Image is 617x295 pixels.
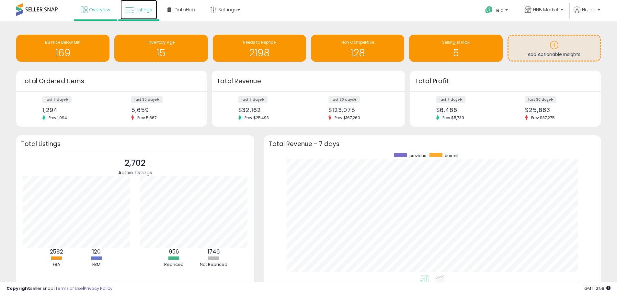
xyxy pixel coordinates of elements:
[439,115,467,120] span: Prev: $5,739
[208,248,220,255] b: 1746
[213,35,306,62] a: Needs to Reprice 2198
[243,40,276,45] span: Needs to Reprice
[45,115,70,120] span: Prev: 1,094
[83,78,89,84] div: Tooltip anchor
[21,77,202,86] h3: Total Ordered Items
[241,115,272,120] span: Prev: $25,493
[216,48,303,58] h1: 2198
[528,115,558,120] span: Prev: $37,275
[533,6,559,13] span: HNB Market
[154,262,193,268] div: Repriced
[495,7,503,13] span: Help
[148,40,175,45] span: Inventory Age
[6,286,112,292] div: seller snap | |
[217,77,400,86] h3: Total Revenue
[574,6,600,21] a: Hi Jho
[50,248,63,255] b: 2582
[114,35,208,62] a: Inventory Age 15
[118,48,204,58] h1: 15
[152,170,158,176] div: Tooltip anchor
[55,285,83,291] a: Terms of Use
[314,48,401,58] h1: 128
[42,96,72,103] label: last 7 days
[436,107,501,113] div: $6,466
[436,96,465,103] label: last 7 days
[37,262,76,268] div: FBA
[311,35,404,62] a: Non Competitive 128
[45,40,81,45] span: BB Price Below Min
[409,35,502,62] a: Selling @ Max 5
[92,248,101,255] b: 120
[584,285,611,291] span: 2025-09-13 12:58 GMT
[341,40,374,45] span: Non Competitive
[21,142,249,146] h3: Total Listings
[175,6,195,13] span: DataHub
[42,107,107,113] div: 1,294
[84,285,112,291] a: Privacy Policy
[194,3,206,10] div: Tooltip anchor
[412,48,499,58] h1: 5
[131,107,196,113] div: 5,659
[445,153,459,158] span: current
[269,142,596,146] h3: Total Revenue - 7 days
[485,6,493,14] i: Get Help
[409,153,426,158] span: previous
[131,96,163,103] label: last 30 days
[415,77,596,86] h3: Total Profit
[169,248,179,255] b: 956
[238,107,304,113] div: $32,162
[448,78,454,84] div: Tooltip anchor
[442,40,469,45] span: Selling @ Max
[525,96,556,103] label: last 30 days
[16,35,109,62] a: BB Price Below Min 169
[194,262,233,268] div: Not Repriced
[77,262,116,268] div: FBM
[480,1,514,21] a: Help
[134,115,160,120] span: Prev: 5,867
[19,48,106,58] h1: 169
[508,36,600,61] a: Add Actionable Insights
[118,169,152,176] span: Active Listings
[261,78,267,84] div: Tooltip anchor
[525,107,589,113] div: $25,683
[89,6,110,13] span: Overview
[328,107,394,113] div: $123,075
[238,96,268,103] label: last 7 days
[6,285,30,291] strong: Copyright
[331,115,363,120] span: Prev: $167,260
[328,96,360,103] label: last 30 days
[135,6,152,13] span: Listings
[118,157,152,169] p: 2,702
[528,51,580,58] span: Add Actionable Insights
[582,6,596,13] span: Hi Jho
